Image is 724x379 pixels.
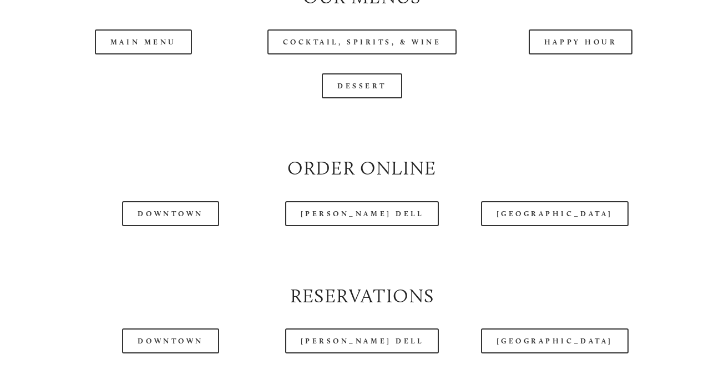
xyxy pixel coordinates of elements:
h2: Order Online [43,155,680,182]
a: [PERSON_NAME] Dell [285,328,439,353]
a: Downtown [122,328,219,353]
a: [GEOGRAPHIC_DATA] [481,201,629,226]
a: Downtown [122,201,219,226]
a: Dessert [322,73,402,98]
a: [GEOGRAPHIC_DATA] [481,328,629,353]
a: [PERSON_NAME] Dell [285,201,439,226]
h2: Reservations [43,283,680,310]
